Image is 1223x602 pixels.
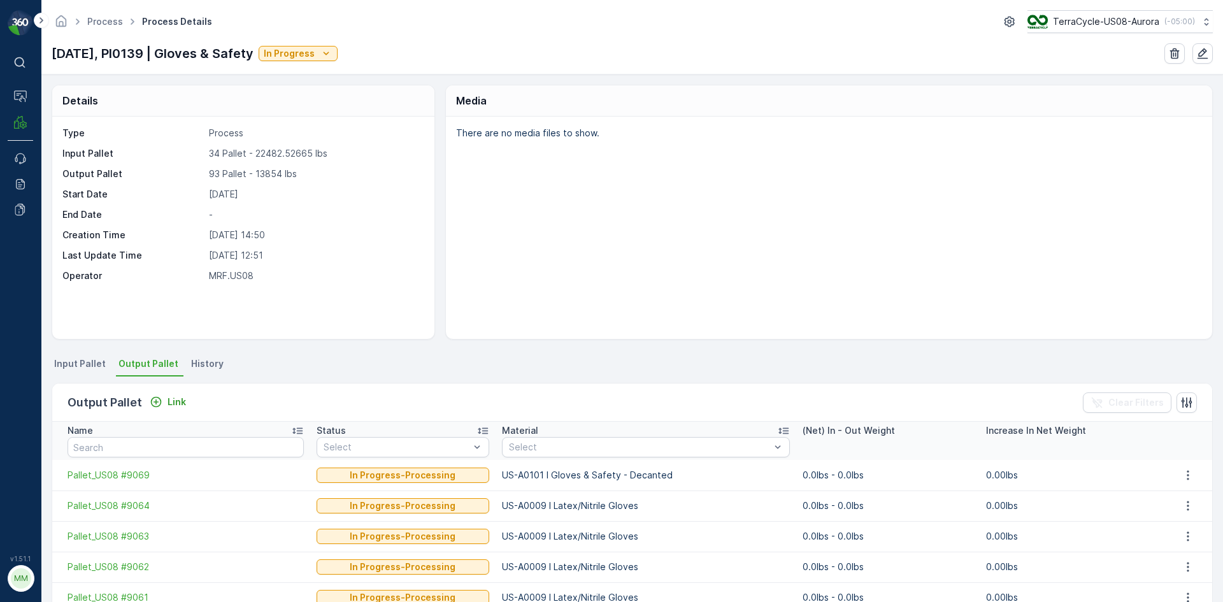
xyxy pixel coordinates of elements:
p: 0.0lbs - 0.0lbs [803,561,973,573]
p: Select [509,441,771,454]
span: History [191,357,224,370]
a: Pallet_US08 #9069 [68,469,304,482]
p: End Date [62,208,204,221]
p: Input Pallet [62,147,204,160]
span: v 1.51.1 [8,555,33,563]
button: Clear Filters [1083,392,1171,413]
p: 0.00lbs [986,469,1156,482]
p: Select [324,441,469,454]
p: US-A0009 I Latex/Nitrile Gloves [502,499,790,512]
p: Status [317,424,346,437]
p: ( -05:00 ) [1164,17,1195,27]
p: Media [456,93,487,108]
p: Link [168,396,186,408]
a: Pallet_US08 #9063 [68,530,304,543]
p: 0.0lbs - 0.0lbs [803,499,973,512]
p: - [209,208,421,221]
p: In Progress [264,47,315,60]
p: Creation Time [62,229,204,241]
p: Clear Filters [1108,396,1164,409]
p: Process [209,127,421,140]
p: Output Pallet [68,394,142,412]
p: (Net) In - Out Weight [803,424,895,437]
p: Material [502,424,538,437]
a: Process [87,16,123,27]
p: 0.00lbs [986,561,1156,573]
p: Operator [62,269,204,282]
p: [DATE] 14:50 [209,229,421,241]
button: MM [8,565,33,592]
a: Pallet_US08 #9062 [68,561,304,573]
p: There are no media files to show. [456,127,1199,140]
span: Process Details [139,15,215,28]
p: [DATE] 12:51 [209,249,421,262]
span: Input Pallet [54,357,106,370]
p: TerraCycle-US08-Aurora [1053,15,1159,28]
button: In Progress-Processing [317,529,489,544]
p: Increase In Net Weight [986,424,1086,437]
p: 0.0lbs - 0.0lbs [803,530,973,543]
p: In Progress-Processing [350,499,455,512]
button: In Progress [259,46,338,61]
button: In Progress-Processing [317,468,489,483]
a: Homepage [54,19,68,30]
p: 93 Pallet - 13854 lbs [209,168,421,180]
button: In Progress-Processing [317,498,489,513]
p: US-A0009 I Latex/Nitrile Gloves [502,561,790,573]
p: US-A0101 I Gloves & Safety - Decanted [502,469,790,482]
p: 0.00lbs [986,499,1156,512]
span: Output Pallet [118,357,178,370]
p: Name [68,424,93,437]
p: [DATE], PI0139 | Gloves & Safety [52,44,254,63]
p: Details [62,93,98,108]
button: Link [145,394,191,410]
p: 0.00lbs [986,530,1156,543]
button: TerraCycle-US08-Aurora(-05:00) [1027,10,1213,33]
div: MM [11,568,31,589]
p: Start Date [62,188,204,201]
p: 34 Pallet - 22482.52665 lbs [209,147,421,160]
p: Output Pallet [62,168,204,180]
p: US-A0009 I Latex/Nitrile Gloves [502,530,790,543]
img: image_ci7OI47.png [1027,15,1048,29]
p: Last Update Time [62,249,204,262]
p: [DATE] [209,188,421,201]
p: Type [62,127,204,140]
button: In Progress-Processing [317,559,489,575]
input: Search [68,437,304,457]
a: Pallet_US08 #9064 [68,499,304,512]
img: logo [8,10,33,36]
p: In Progress-Processing [350,561,455,573]
p: 0.0lbs - 0.0lbs [803,469,973,482]
p: In Progress-Processing [350,469,455,482]
p: In Progress-Processing [350,530,455,543]
p: MRF.US08 [209,269,421,282]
